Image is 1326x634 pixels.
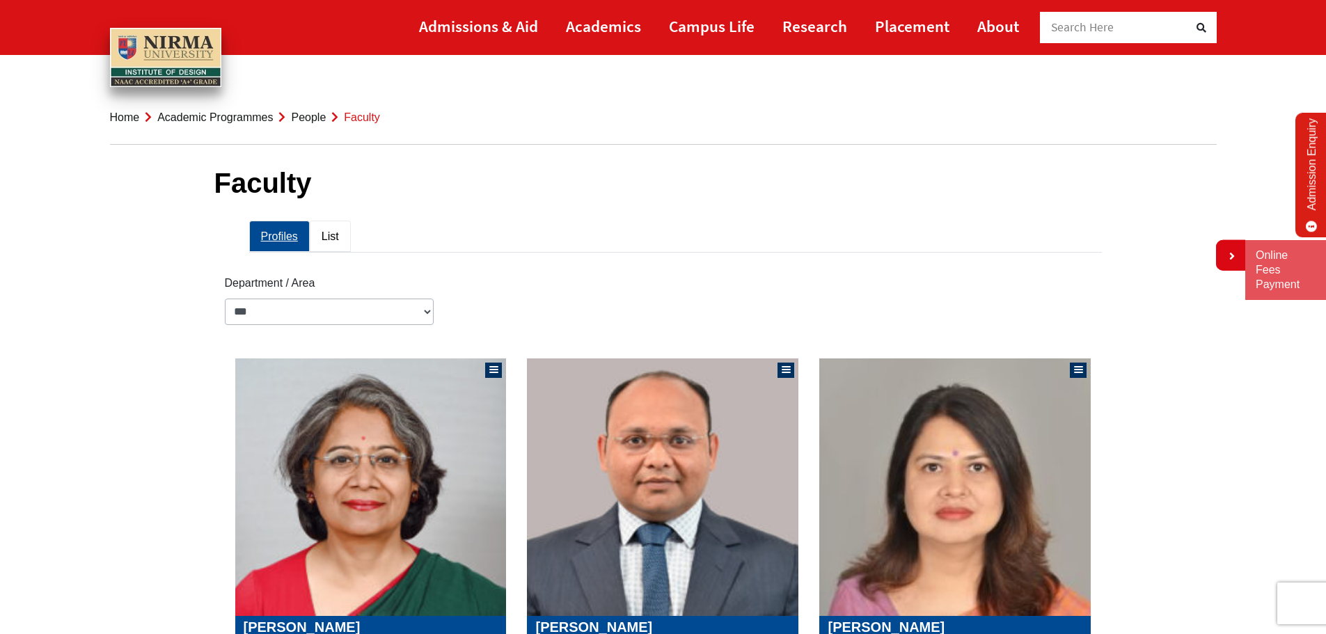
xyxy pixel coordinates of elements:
a: Campus Life [669,10,755,42]
a: Online Fees Payment [1256,248,1316,292]
a: People [291,111,326,123]
a: Academics [566,10,641,42]
a: Home [110,111,140,123]
img: Sangita Shroff [235,358,507,616]
img: main_logo [110,28,221,88]
a: Placement [875,10,949,42]
span: Search Here [1051,19,1114,35]
a: Research [782,10,847,42]
span: Faculty [344,111,380,123]
h1: Faculty [214,166,1112,200]
a: Admissions & Aid [419,10,538,42]
img: Kanupriya Taneja [819,358,1091,616]
a: Academic Programmes [157,111,273,123]
a: About [977,10,1019,42]
label: Department / Area [225,274,315,292]
nav: breadcrumb [110,90,1217,145]
a: Profiles [249,221,310,252]
a: List [310,221,351,252]
img: Ajay Goyal [527,358,798,616]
